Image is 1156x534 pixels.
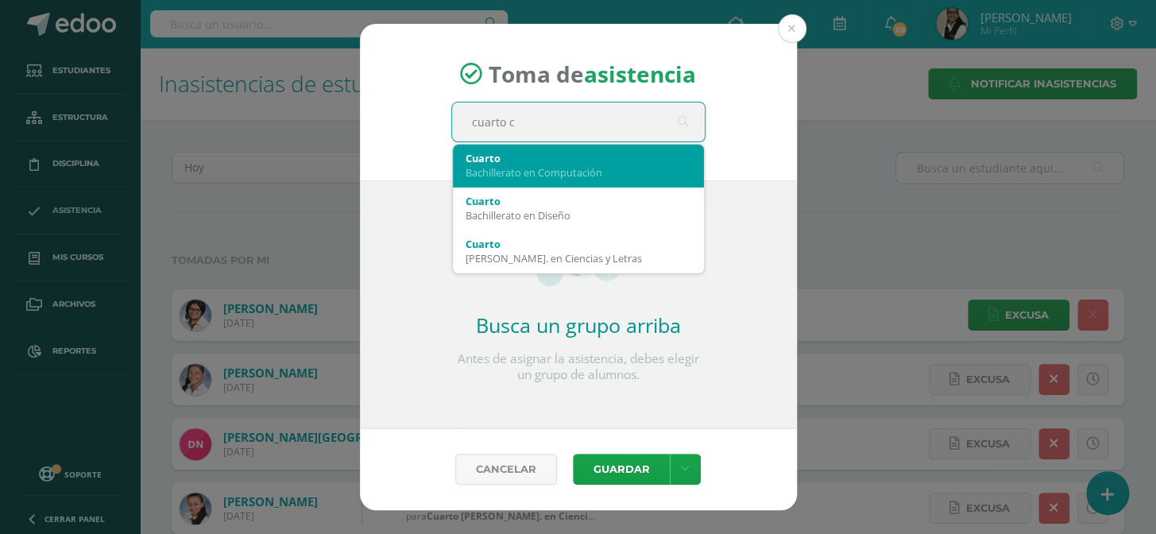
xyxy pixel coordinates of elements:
span: Toma de [489,59,696,89]
div: Cuarto [466,151,691,165]
button: Close (Esc) [778,14,806,43]
strong: asistencia [584,59,696,89]
h2: Busca un grupo arriba [451,311,706,339]
div: Cuarto [466,237,691,251]
button: Guardar [573,454,670,485]
input: Busca un grado o sección aquí... [452,103,705,141]
div: Bachillerato en Diseño [466,208,691,222]
div: [PERSON_NAME]. en Ciencias y Letras [466,251,691,265]
div: Bachillerato en Computación [466,165,691,180]
a: Cancelar [455,454,557,485]
div: Cuarto [466,194,691,208]
p: Antes de asignar la asistencia, debes elegir un grupo de alumnos. [451,351,706,383]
